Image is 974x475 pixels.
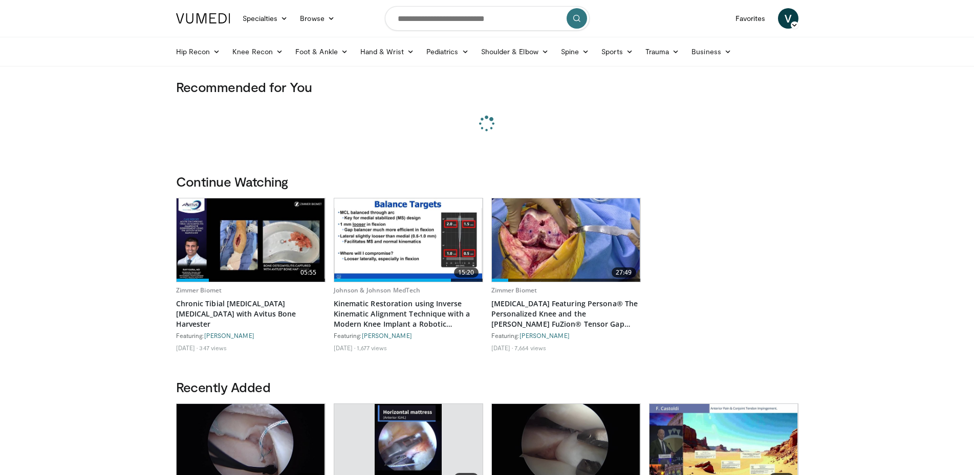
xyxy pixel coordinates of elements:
[612,267,636,278] span: 27:49
[236,8,294,29] a: Specialties
[475,41,555,62] a: Shoulder & Elbow
[420,41,475,62] a: Pediatrics
[176,379,798,395] h3: Recently Added
[639,41,686,62] a: Trauma
[176,79,798,95] h3: Recommended for You
[177,198,325,282] a: 05:55
[778,8,798,29] a: V
[357,344,387,352] li: 1,677 views
[204,332,254,339] a: [PERSON_NAME]
[294,8,341,29] a: Browse
[334,198,483,282] img: c3704768-32c2-46ef-8634-98aedd80a818.620x360_q85_upscale.jpg
[491,286,537,295] a: Zimmer Biomet
[176,299,326,329] a: Chronic Tibial [MEDICAL_DATA] [MEDICAL_DATA] with Avitus Bone Harvester
[334,299,483,329] a: Kinematic Restoration using Inverse Kinematic Alignment Technique with a Modern Knee Implant a Ro...
[354,41,420,62] a: Hand & Wrist
[176,344,198,352] li: [DATE]
[454,267,479,278] span: 15:20
[199,344,227,352] li: 347 views
[491,331,641,340] div: Featuring:
[520,332,570,339] a: [PERSON_NAME]
[492,198,640,282] img: 9acfe33a-d9cc-41d6-8e51-7a3ee1d2fde5.620x360_q85_upscale.jpg
[334,286,421,295] a: Johnson & Johnson MedTech
[334,198,483,282] a: 15:20
[491,299,641,329] a: [MEDICAL_DATA] Featuring Persona® The Personalized Knee and the [PERSON_NAME] FuZion® Tensor Gap ...
[362,332,412,339] a: [PERSON_NAME]
[514,344,546,352] li: 7,664 views
[492,198,640,282] a: 27:49
[334,344,356,352] li: [DATE]
[176,173,798,190] h3: Continue Watching
[170,41,227,62] a: Hip Recon
[176,13,230,24] img: VuMedi Logo
[177,198,325,282] img: 4739600b-3ef1-401f-9f66-d43027eead23.620x360_q85_upscale.jpg
[226,41,289,62] a: Knee Recon
[176,331,326,340] div: Featuring:
[176,286,222,295] a: Zimmer Biomet
[385,6,590,31] input: Search topics, interventions
[289,41,354,62] a: Foot & Ankle
[685,41,738,62] a: Business
[334,331,483,340] div: Featuring:
[729,8,772,29] a: Favorites
[491,344,513,352] li: [DATE]
[595,41,639,62] a: Sports
[296,267,321,278] span: 05:55
[555,41,595,62] a: Spine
